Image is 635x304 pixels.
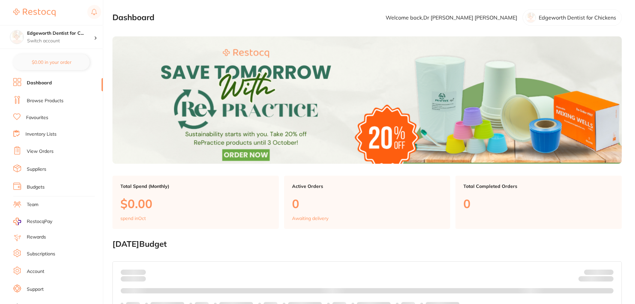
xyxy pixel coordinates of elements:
a: View Orders [27,148,54,155]
a: Active Orders0Awaiting delivery [284,176,450,229]
p: Welcome back, Dr [PERSON_NAME] [PERSON_NAME] [386,15,517,21]
a: Favourites [26,114,48,121]
p: $0.00 [120,197,271,210]
p: Total Spend (Monthly) [120,184,271,189]
a: Total Spend (Monthly)$0.00spend inOct [112,176,279,229]
a: Rewards [27,234,46,240]
button: $0.00 in your order [13,54,90,70]
img: Restocq Logo [13,9,56,17]
p: Switch account [27,38,94,44]
a: Budgets [27,184,45,191]
p: Edgeworth Dentist for Chickens [539,15,616,21]
a: Restocq Logo [13,5,56,20]
p: month [121,275,146,283]
p: Budget: [584,270,614,275]
p: Remaining: [578,275,614,283]
a: RestocqPay [13,218,52,225]
p: 0 [292,197,443,210]
a: Team [27,201,38,208]
a: Account [27,268,44,275]
p: 0 [463,197,614,210]
p: Awaiting delivery [292,216,328,221]
strong: $NaN [601,269,614,275]
a: Support [27,286,44,293]
strong: $0.00 [602,277,614,283]
h2: Dashboard [112,13,154,22]
a: Total Completed Orders0 [455,176,622,229]
strong: $0.00 [134,269,146,275]
h2: [DATE] Budget [112,239,622,249]
p: Total Completed Orders [463,184,614,189]
a: Browse Products [27,98,63,104]
span: RestocqPay [27,218,52,225]
a: Inventory Lists [25,131,57,138]
a: Suppliers [27,166,46,173]
img: Dashboard [112,36,622,164]
p: spend in Oct [120,216,146,221]
img: RestocqPay [13,218,21,225]
h4: Edgeworth Dentist for Chickens [27,30,94,37]
p: Active Orders [292,184,443,189]
a: Dashboard [27,80,52,86]
a: Subscriptions [27,251,55,257]
p: Spent: [121,270,146,275]
img: Edgeworth Dentist for Chickens [10,30,23,44]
